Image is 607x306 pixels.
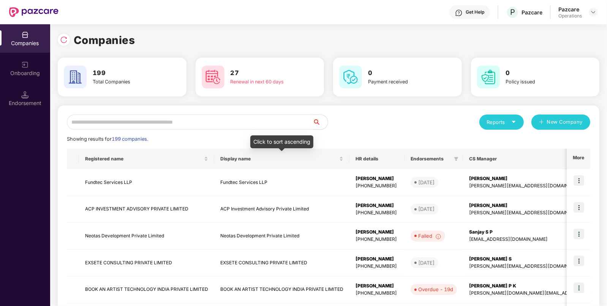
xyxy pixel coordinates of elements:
[539,119,544,126] span: plus
[112,136,148,142] span: 199 companies.
[435,234,441,240] img: svg+xml;base64,PHN2ZyBpZD0iSW5mb18tXzMyeDMyIiBkYXRhLW5hbWU9IkluZm8gLSAzMngzMiIgeG1sbnM9Imh0dHA6Ly...
[356,263,398,270] div: [PHONE_NUMBER]
[418,232,441,240] div: Failed
[312,115,328,130] button: search
[74,32,135,49] h1: Companies
[506,68,571,78] h3: 0
[574,202,584,213] img: icon
[356,282,398,290] div: [PERSON_NAME]
[531,115,590,130] button: plusNew Company
[21,91,29,99] img: svg+xml;base64,PHN2ZyB3aWR0aD0iMTQuNSIgaGVpZ2h0PSIxNC41IiB2aWV3Qm94PSIwIDAgMTYgMTYiIGZpbGw9Im5vbm...
[85,156,202,162] span: Registered name
[356,290,398,297] div: [PHONE_NUMBER]
[356,175,398,182] div: [PERSON_NAME]
[356,202,398,209] div: [PERSON_NAME]
[356,209,398,217] div: [PHONE_NUMBER]
[455,9,463,17] img: svg+xml;base64,PHN2ZyBpZD0iSGVscC0zMngzMiIgeG1sbnM9Imh0dHA6Ly93d3cudzMub3JnLzIwMDAvc3ZnIiB3aWR0aD...
[93,68,158,78] h3: 199
[21,31,29,39] img: svg+xml;base64,PHN2ZyBpZD0iQ29tcGFuaWVzIiB4bWxucz0iaHR0cDovL3d3dy53My5vcmcvMjAwMC9zdmciIHdpZHRoPS...
[511,119,516,124] span: caret-down
[250,135,313,148] div: Click to sort ascending
[214,223,349,250] td: Neotas Development Private Limited
[418,286,453,293] div: Overdue - 19d
[231,78,296,86] div: Renewal in next 60 days
[79,223,214,250] td: Neotas Development Private Limited
[60,36,68,44] img: svg+xml;base64,PHN2ZyBpZD0iUmVsb2FkLTMyeDMyIiB4bWxucz0iaHR0cDovL3d3dy53My5vcmcvMjAwMC9zdmciIHdpZH...
[510,8,515,17] span: P
[339,66,362,88] img: svg+xml;base64,PHN2ZyB4bWxucz0iaHR0cDovL3d3dy53My5vcmcvMjAwMC9zdmciIHdpZHRoPSI2MCIgaGVpZ2h0PSI2MC...
[574,229,584,239] img: icon
[506,78,571,86] div: Policy issued
[418,259,435,267] div: [DATE]
[214,250,349,276] td: EXSETE CONSULTING PRIVATE LIMITED
[558,6,582,13] div: Pazcare
[522,9,542,16] div: Pazcare
[356,256,398,263] div: [PERSON_NAME]
[79,196,214,223] td: ACP INVESTMENT ADVISORY PRIVATE LIMITED
[93,78,158,86] div: Total Companies
[574,175,584,186] img: icon
[79,250,214,276] td: EXSETE CONSULTING PRIVATE LIMITED
[487,118,516,126] div: Reports
[477,66,500,88] img: svg+xml;base64,PHN2ZyB4bWxucz0iaHR0cDovL3d3dy53My5vcmcvMjAwMC9zdmciIHdpZHRoPSI2MCIgaGVpZ2h0PSI2MC...
[452,154,460,163] span: filter
[356,229,398,236] div: [PERSON_NAME]
[418,205,435,213] div: [DATE]
[574,256,584,266] img: icon
[79,149,214,169] th: Registered name
[418,179,435,186] div: [DATE]
[368,68,433,78] h3: 0
[21,61,29,69] img: svg+xml;base64,PHN2ZyB3aWR0aD0iMjAiIGhlaWdodD0iMjAiIHZpZXdCb3g9IjAgMCAyMCAyMCIgZmlsbD0ibm9uZSIgeG...
[466,9,484,15] div: Get Help
[558,13,582,19] div: Operations
[411,156,451,162] span: Endorsements
[79,276,214,303] td: BOOK AN ARTIST TECHNOLOGY INDIA PRIVATE LIMITED
[574,282,584,293] img: icon
[231,68,296,78] h3: 27
[214,196,349,223] td: ACP Investment Advisory Private Limited
[214,276,349,303] td: BOOK AN ARTIST TECHNOLOGY INDIA PRIVATE LIMITED
[454,157,458,161] span: filter
[567,149,590,169] th: More
[547,118,583,126] span: New Company
[79,169,214,196] td: Fundtec Services LLP
[349,149,405,169] th: HR details
[356,236,398,243] div: [PHONE_NUMBER]
[312,119,328,125] span: search
[67,136,148,142] span: Showing results for
[214,149,349,169] th: Display name
[356,182,398,190] div: [PHONE_NUMBER]
[9,7,58,17] img: New Pazcare Logo
[202,66,224,88] img: svg+xml;base64,PHN2ZyB4bWxucz0iaHR0cDovL3d3dy53My5vcmcvMjAwMC9zdmciIHdpZHRoPSI2MCIgaGVpZ2h0PSI2MC...
[214,169,349,196] td: Fundtec Services LLP
[590,9,596,15] img: svg+xml;base64,PHN2ZyBpZD0iRHJvcGRvd24tMzJ4MzIiIHhtbG5zPSJodHRwOi8vd3d3LnczLm9yZy8yMDAwL3N2ZyIgd2...
[220,156,338,162] span: Display name
[368,78,433,86] div: Payment received
[64,66,87,88] img: svg+xml;base64,PHN2ZyB4bWxucz0iaHR0cDovL3d3dy53My5vcmcvMjAwMC9zdmciIHdpZHRoPSI2MCIgaGVpZ2h0PSI2MC...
